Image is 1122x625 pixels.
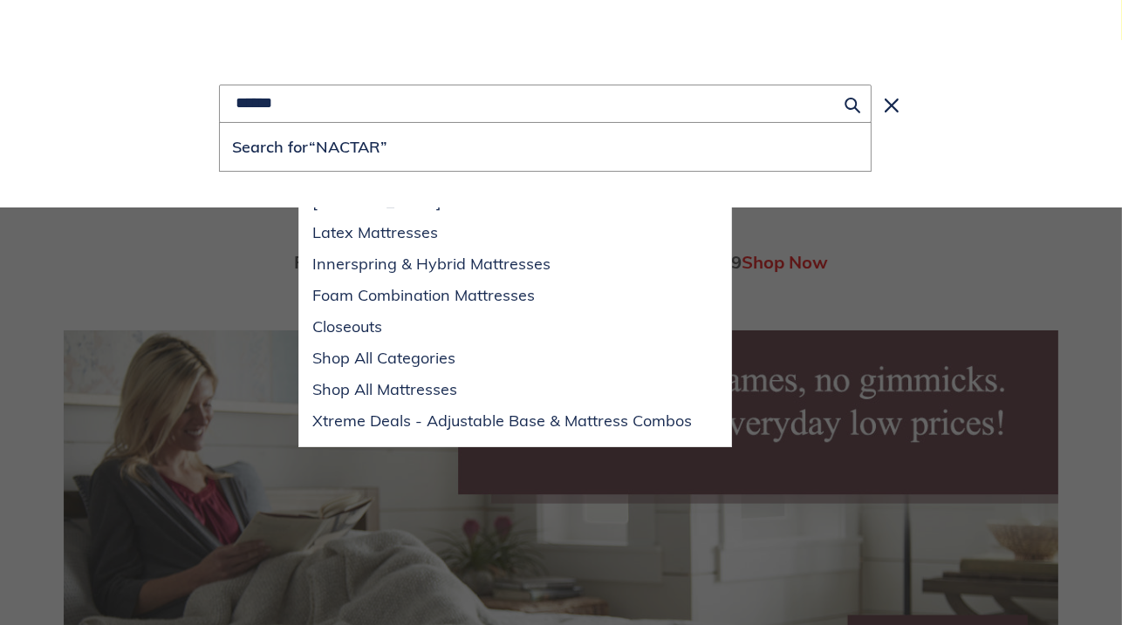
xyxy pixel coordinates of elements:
button: Search for“NACTAR” [220,123,871,171]
span: Innerspring & Hybrid Mattresses [312,254,551,275]
input: Search [219,85,872,123]
a: Xtreme Deals - Adjustable Base & Mattress Combos [299,405,705,437]
span: Latex Mattresses [312,222,438,243]
span: Xtreme Deals - Adjustable Base & Mattress Combos [312,411,692,431]
a: Latex Mattresses [299,217,705,248]
span: Closeouts [312,316,382,337]
span: Shop All Mattresses [312,379,457,400]
a: Foam Combination Mattresses [299,280,705,311]
span: Shop All Categories [312,348,455,369]
a: Innerspring & Hybrid Mattresses [299,248,705,280]
a: Shop All Categories [299,343,705,374]
span: “NACTAR” [309,137,387,157]
a: Shop All Mattresses [299,374,705,405]
a: Closeouts [299,311,705,343]
span: Foam Combination Mattresses [312,285,535,306]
